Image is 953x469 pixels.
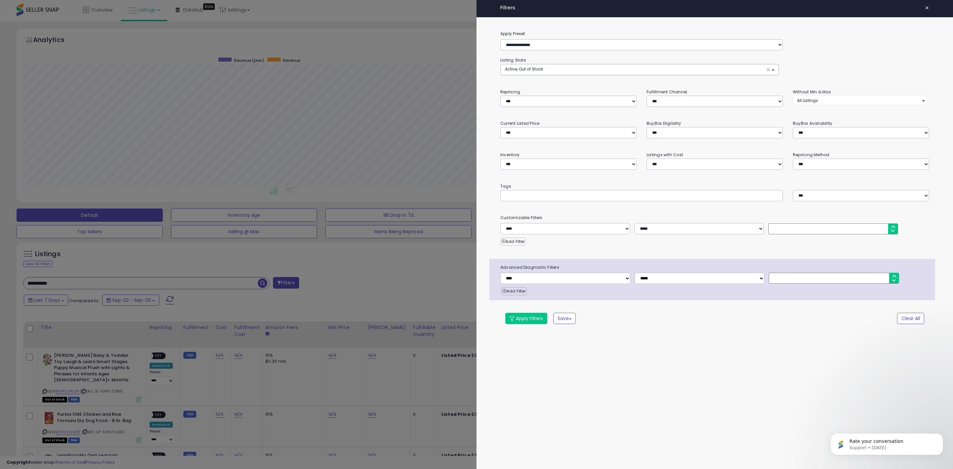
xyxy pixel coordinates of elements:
[495,183,934,190] small: Tags
[793,152,830,158] small: Repricing Method
[797,98,818,103] span: All Listings
[495,30,934,37] label: Apply Preset:
[793,89,831,95] small: Without Min & Max
[500,57,526,63] small: Listing State
[553,313,576,324] button: Save
[821,419,953,466] iframe: Intercom notifications message
[500,120,539,126] small: Current Listed Price
[793,96,929,105] button: All Listings
[501,287,527,295] button: Add Filter
[647,152,683,158] small: Listings with Cost
[500,152,520,158] small: Inventory
[495,214,934,221] small: Customizable Filters
[501,64,779,75] button: Active, Out of Stock ×
[925,3,929,13] span: ×
[647,89,687,95] small: Fulfillment Channel
[500,5,929,11] h4: Filters
[793,120,832,126] small: BuyBox Availability
[505,313,547,324] button: Apply Filters
[495,264,935,271] span: Advanced Diagnostic Filters
[500,238,526,246] button: Add Filter
[766,66,770,73] span: ×
[897,313,924,324] button: Clear All
[505,66,543,72] span: Active, Out of Stock
[500,89,520,95] small: Repricing
[647,120,681,126] small: BuyBox Eligibility
[922,3,932,13] button: ×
